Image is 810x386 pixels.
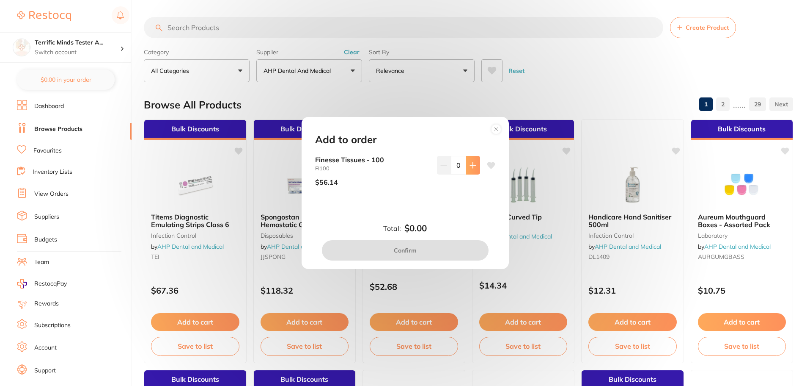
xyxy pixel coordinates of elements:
[315,165,430,172] small: FI100
[315,134,376,146] h2: Add to order
[315,178,338,186] p: $56.14
[404,223,427,233] b: $0.00
[322,240,489,261] button: Confirm
[315,156,430,164] b: Finesse Tissues - 100
[383,225,401,232] label: Total:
